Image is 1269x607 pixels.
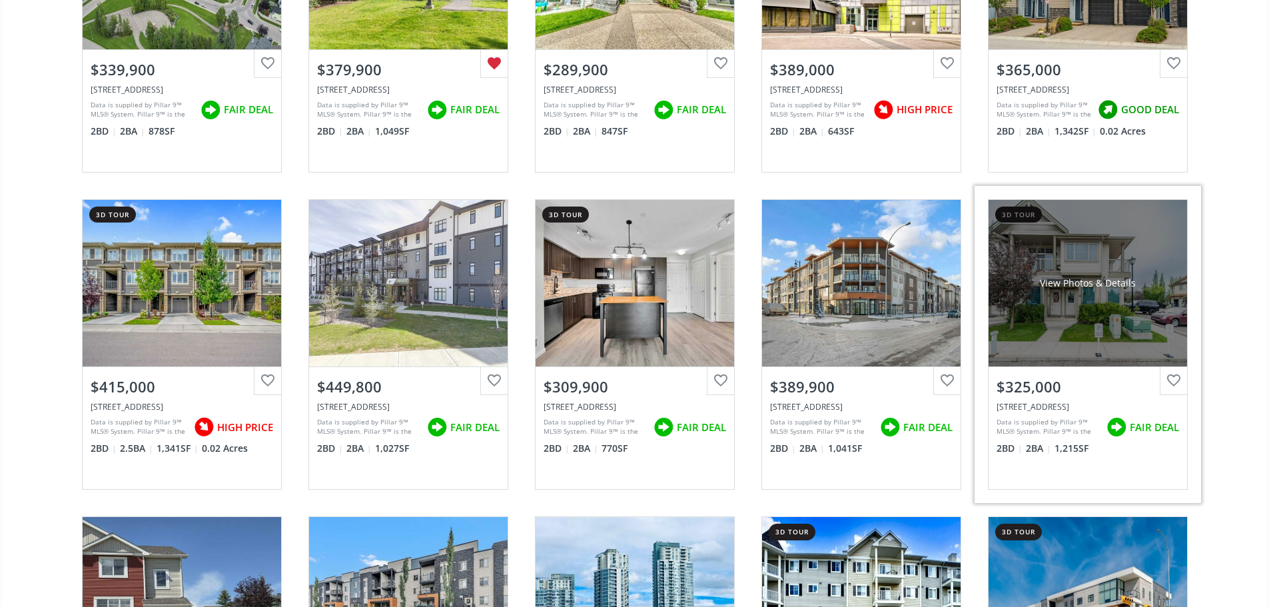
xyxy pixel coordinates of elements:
span: 2 BA [1026,442,1051,455]
span: 2 BD [317,442,343,455]
div: 30 Brentwood Common NW #1308, Calgary, AB T2L 2L8 [770,84,953,95]
div: 39 Cityscape Row NE, Calgary, AB T3N 0W6 [91,401,273,412]
div: $379,900 [317,59,500,80]
a: $389,900[STREET_ADDRESS]Data is supplied by Pillar 9™ MLS® System. Pillar 9™ is the owner of the ... [748,186,975,503]
span: 2 BD [997,442,1023,455]
span: 0.02 Acres [202,442,248,455]
div: $339,900 [91,59,273,80]
span: FAIR DEAL [903,420,953,434]
a: 3d tour$415,000[STREET_ADDRESS]Data is supplied by Pillar 9™ MLS® System. Pillar 9™ is the owner ... [69,186,295,503]
div: 10 Sage Hill Walk NW #216, Calgary, AB T3R1X9 [317,401,500,412]
div: Data is supplied by Pillar 9™ MLS® System. Pillar 9™ is the owner of the copyright in its MLS® Sy... [91,100,194,120]
span: 0.02 Acres [1100,125,1146,138]
img: rating icon [877,414,903,440]
span: 2.5 BA [120,442,153,455]
span: 2 BD [997,125,1023,138]
div: Data is supplied by Pillar 9™ MLS® System. Pillar 9™ is the owner of the copyright in its MLS® Sy... [770,417,873,437]
span: 2 BD [317,125,343,138]
span: GOOD DEAL [1121,103,1179,117]
span: FAIR DEAL [677,420,726,434]
img: rating icon [424,414,450,440]
span: 847 SF [602,125,628,138]
span: 2 BD [91,125,117,138]
span: 2 BA [346,442,372,455]
span: 2 BA [573,442,598,455]
div: 681 Savanna Boulevard NE #2301, Calgary, AB T3J5N9 [770,401,953,412]
div: Data is supplied by Pillar 9™ MLS® System. Pillar 9™ is the owner of the copyright in its MLS® Sy... [544,417,647,437]
a: 3d tourView Photos & Details$325,000[STREET_ADDRESS]Data is supplied by Pillar 9™ MLS® System. Pi... [975,186,1201,503]
span: 770 SF [602,442,628,455]
span: 2 BA [799,442,825,455]
span: FAIR DEAL [1130,420,1179,434]
div: $325,000 [997,376,1179,397]
span: FAIR DEAL [450,420,500,434]
span: 2 BD [770,125,796,138]
span: 878 SF [149,125,175,138]
span: 2 BD [770,442,796,455]
span: 2 BA [573,125,598,138]
span: 2 BD [544,125,570,138]
span: 2 BD [91,442,117,455]
span: 1,041 SF [828,442,862,455]
span: 1,341 SF [157,442,199,455]
a: 3d tour$309,900[STREET_ADDRESS]Data is supplied by Pillar 9™ MLS® System. Pillar 9™ is the owner ... [522,186,748,503]
img: rating icon [650,97,677,123]
div: $289,900 [544,59,726,80]
div: Data is supplied by Pillar 9™ MLS® System. Pillar 9™ is the owner of the copyright in its MLS® Sy... [317,100,420,120]
div: 324 Covecreek Circle NE, Calgary, AB T3K 0W6 [997,84,1179,95]
img: rating icon [1103,414,1130,440]
img: rating icon [650,414,677,440]
div: Data is supplied by Pillar 9™ MLS® System. Pillar 9™ is the owner of the copyright in its MLS® Sy... [317,417,420,437]
span: 2 BA [346,125,372,138]
div: $389,000 [770,59,953,80]
div: 230 Eversyde Boulevard SW #4201, Calgary, AB T2Y 0J4 [997,401,1179,412]
div: Data is supplied by Pillar 9™ MLS® System. Pillar 9™ is the owner of the copyright in its MLS® Sy... [91,417,187,437]
img: rating icon [197,97,224,123]
span: HIGH PRICE [217,420,273,434]
span: 2 BA [120,125,145,138]
div: $389,900 [770,376,953,397]
div: 1000 Somervale Court SW #1313, Calgary, AB T2Y 4K4 [544,84,726,95]
div: $365,000 [997,59,1179,80]
span: 2 BA [1026,125,1051,138]
div: 70 Panamount Drive NW #8318, Calgary, AB T3K6G7 [91,84,273,95]
img: rating icon [424,97,450,123]
span: 1,342 SF [1055,125,1096,138]
span: 643 SF [828,125,854,138]
span: FAIR DEAL [450,103,500,117]
img: rating icon [191,414,217,440]
img: rating icon [870,97,897,123]
span: 1,027 SF [375,442,409,455]
span: FAIR DEAL [677,103,726,117]
div: $309,900 [544,376,726,397]
span: 1,215 SF [1055,442,1088,455]
div: Data is supplied by Pillar 9™ MLS® System. Pillar 9™ is the owner of the copyright in its MLS® Sy... [770,100,867,120]
span: HIGH PRICE [897,103,953,117]
span: 1,049 SF [375,125,409,138]
span: 2 BA [799,125,825,138]
a: $449,800[STREET_ADDRESS]Data is supplied by Pillar 9™ MLS® System. Pillar 9™ is the owner of the ... [295,186,522,503]
div: View Photos & Details [1040,277,1136,290]
div: Data is supplied by Pillar 9™ MLS® System. Pillar 9™ is the owner of the copyright in its MLS® Sy... [997,417,1100,437]
div: $415,000 [91,376,273,397]
img: rating icon [1094,97,1121,123]
div: 203 Village Terrace SW #10, Calgary, AB T3H 2L2 [317,84,500,95]
div: 99 Copperstone Park SE #4106, Calgary, AB T2Z 5C9 [544,401,726,412]
span: FAIR DEAL [224,103,273,117]
div: Data is supplied by Pillar 9™ MLS® System. Pillar 9™ is the owner of the copyright in its MLS® Sy... [544,100,647,120]
div: Data is supplied by Pillar 9™ MLS® System. Pillar 9™ is the owner of the copyright in its MLS® Sy... [997,100,1091,120]
div: $449,800 [317,376,500,397]
span: 2 BD [544,442,570,455]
